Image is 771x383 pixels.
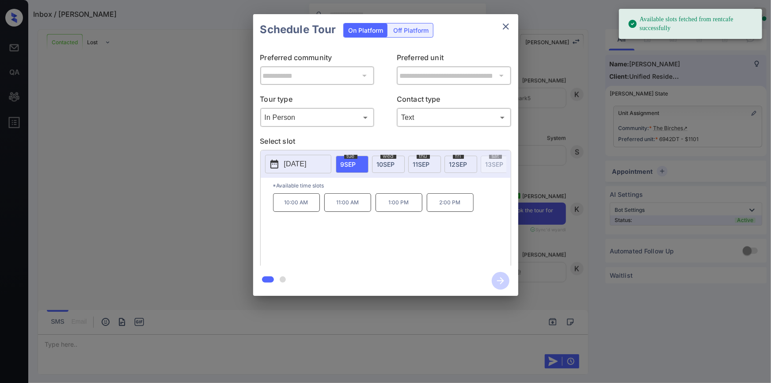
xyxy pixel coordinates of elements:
button: btn-next [486,269,515,292]
div: In Person [262,110,372,125]
p: Tour type [260,94,375,108]
span: 10 SEP [377,161,395,168]
p: 1:00 PM [376,193,422,212]
p: Contact type [397,94,511,108]
span: wed [380,153,396,159]
div: date-select [336,156,368,173]
p: [DATE] [284,159,307,169]
div: date-select [408,156,441,173]
button: close [497,18,515,35]
p: Preferred unit [397,52,511,66]
div: date-select [444,156,477,173]
div: On Platform [344,23,387,37]
p: Preferred community [260,52,375,66]
div: Available slots fetched from rentcafe successfully [628,11,755,36]
span: 11 SEP [413,161,430,168]
div: Text [399,110,509,125]
span: thu [417,153,430,159]
p: Select slot [260,136,511,150]
span: fri [453,153,464,159]
p: 10:00 AM [273,193,320,212]
p: 2:00 PM [427,193,474,212]
div: date-select [372,156,405,173]
button: [DATE] [265,155,331,173]
h2: Schedule Tour [253,14,343,45]
div: Off Platform [389,23,433,37]
span: 12 SEP [449,161,467,168]
p: *Available time slots [273,178,511,193]
span: 9 SEP [341,161,356,168]
span: tue [344,153,357,159]
p: 11:00 AM [324,193,371,212]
